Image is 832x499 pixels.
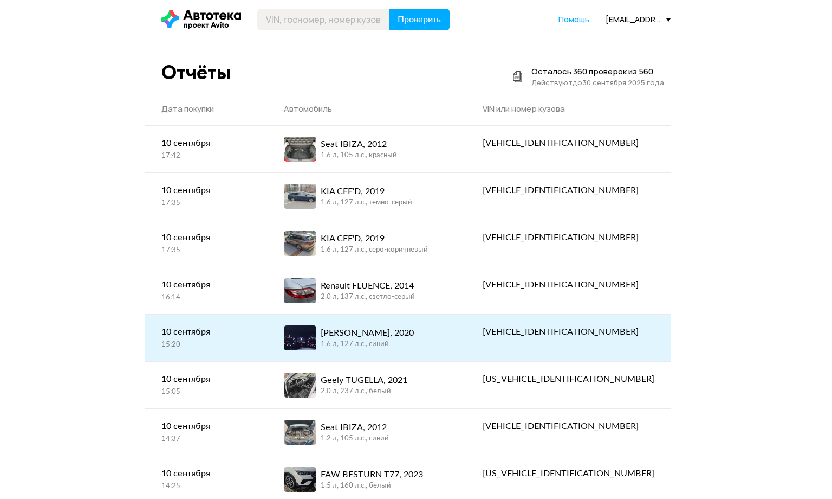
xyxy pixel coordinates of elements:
div: [EMAIL_ADDRESS][DOMAIN_NAME] [606,14,671,24]
a: Помощь [558,14,589,25]
div: [VEHICLE_IDENTIFICATION_NUMBER] [483,184,654,197]
a: 10 сентября17:35 [145,220,268,266]
div: Осталось 360 проверок из 560 [531,66,664,77]
div: Действуют до 30 сентября 2025 года [531,77,664,88]
div: [VEHICLE_IDENTIFICATION_NUMBER] [483,325,654,338]
a: Renault FLUENCE, 20142.0 л, 137 л.c., светло-серый [268,267,466,314]
div: 1.2 л, 105 л.c., синий [321,434,389,444]
a: 10 сентября15:05 [145,362,268,408]
div: [VEHICLE_IDENTIFICATION_NUMBER] [483,137,654,150]
div: 14:25 [161,482,251,491]
div: 15:05 [161,387,251,397]
a: 10 сентября14:37 [145,409,268,455]
a: [VEHICLE_IDENTIFICATION_NUMBER] [466,315,671,349]
a: [VEHICLE_IDENTIFICATION_NUMBER] [466,409,671,444]
input: VIN, госномер, номер кузова [257,9,389,30]
a: 10 сентября16:14 [145,267,268,314]
a: KIA CEE'D, 20191.6 л, 127 л.c., серо-коричневый [268,220,466,267]
div: FAW BESTURN T77, 2023 [321,468,423,481]
div: [US_VEHICLE_IDENTIFICATION_NUMBER] [483,373,654,386]
a: [US_VEHICLE_IDENTIFICATION_NUMBER] [466,456,671,491]
a: 10 сентября17:35 [145,173,268,219]
a: Geely TUGELLA, 20212.0 л, 237 л.c., белый [268,362,466,408]
a: [PERSON_NAME], 20201.6 л, 127 л.c., синий [268,315,466,361]
a: [VEHICLE_IDENTIFICATION_NUMBER] [466,173,671,208]
div: [US_VEHICLE_IDENTIFICATION_NUMBER] [483,467,654,480]
div: 15:20 [161,340,251,350]
a: KIA CEE'D, 20191.6 л, 127 л.c., темно-серый [268,173,466,220]
div: 1.6 л, 127 л.c., серо-коричневый [321,245,428,255]
div: 10 сентября [161,231,251,244]
div: [PERSON_NAME], 2020 [321,327,414,340]
div: Дата покупки [161,104,251,114]
div: 17:42 [161,151,251,161]
div: 10 сентября [161,325,251,338]
div: [VEHICLE_IDENTIFICATION_NUMBER] [483,420,654,433]
div: Renault FLUENCE, 2014 [321,279,415,292]
a: 10 сентября15:20 [145,315,268,361]
div: 17:35 [161,246,251,255]
div: 16:14 [161,293,251,303]
a: [VEHICLE_IDENTIFICATION_NUMBER] [466,220,671,255]
span: Проверить [398,15,441,24]
a: [US_VEHICLE_IDENTIFICATION_NUMBER] [466,362,671,396]
div: 2.0 л, 137 л.c., светло-серый [321,292,415,302]
div: 10 сентября [161,373,251,386]
div: Отчёты [161,61,231,84]
a: Seat IBIZA, 20121.6 л, 105 л.c., красный [268,126,466,172]
div: KIA CEE'D, 2019 [321,185,412,198]
span: Помощь [558,14,589,24]
a: [VEHICLE_IDENTIFICATION_NUMBER] [466,267,671,302]
div: [VEHICLE_IDENTIFICATION_NUMBER] [483,231,654,244]
div: Geely TUGELLA, 2021 [321,374,407,387]
div: 10 сентября [161,137,251,150]
div: VIN или номер кузова [483,104,654,114]
div: Seat IBIZA, 2012 [321,138,397,151]
div: 1.5 л, 160 л.c., белый [321,481,423,491]
a: [VEHICLE_IDENTIFICATION_NUMBER] [466,126,671,161]
div: 17:35 [161,199,251,208]
div: 1.6 л, 127 л.c., синий [321,340,414,349]
div: 10 сентября [161,420,251,433]
div: KIA CEE'D, 2019 [321,232,428,245]
a: 10 сентября17:42 [145,126,268,172]
button: Проверить [389,9,450,30]
div: 10 сентября [161,278,251,291]
div: Автомобиль [284,104,450,114]
div: 10 сентября [161,184,251,197]
div: 10 сентября [161,467,251,480]
div: 14:37 [161,434,251,444]
div: 1.6 л, 127 л.c., темно-серый [321,198,412,208]
a: Seat IBIZA, 20121.2 л, 105 л.c., синий [268,409,466,456]
div: [VEHICLE_IDENTIFICATION_NUMBER] [483,278,654,291]
div: 2.0 л, 237 л.c., белый [321,387,407,396]
div: 1.6 л, 105 л.c., красный [321,151,397,161]
div: Seat IBIZA, 2012 [321,421,389,434]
